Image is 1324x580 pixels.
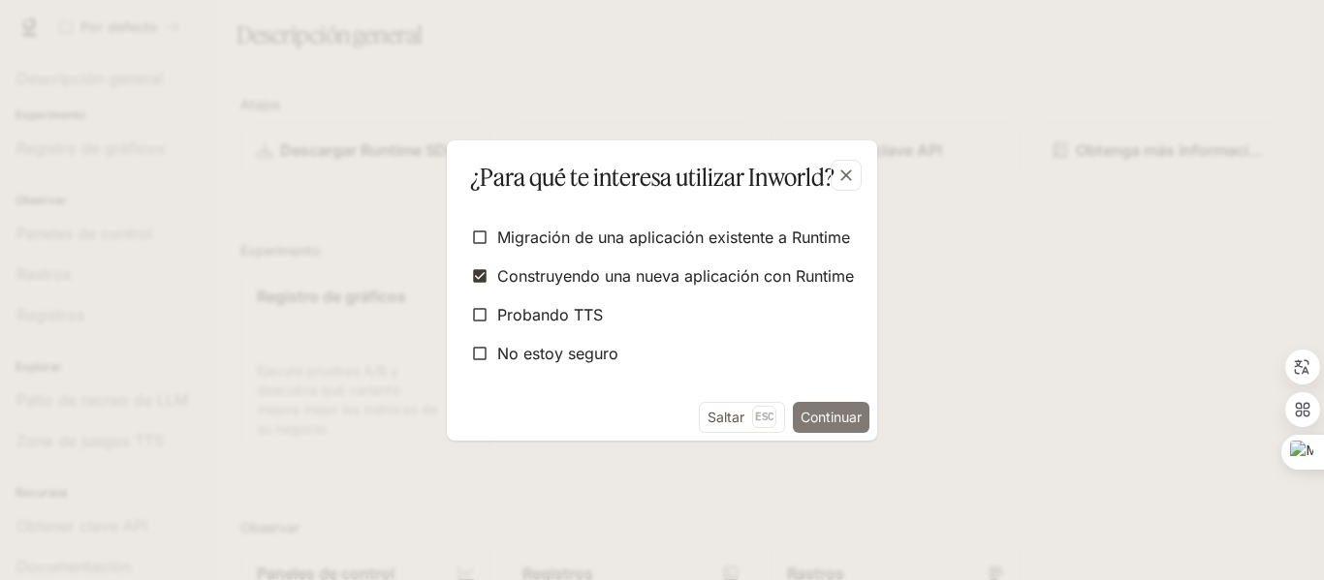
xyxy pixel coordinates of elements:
font: ¿Para qué te interesa utilizar Inworld? [470,163,835,192]
font: Saltar [708,409,744,425]
font: Construyendo una nueva aplicación con Runtime [497,266,854,286]
font: Continuar [801,409,862,425]
font: Probando TTS [497,305,603,324]
font: Esc [755,410,773,423]
font: Migración de una aplicación existente a Runtime [497,228,850,247]
button: Continuar [793,402,869,433]
font: No estoy seguro [497,344,618,363]
button: SaltarEsc [699,402,785,433]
